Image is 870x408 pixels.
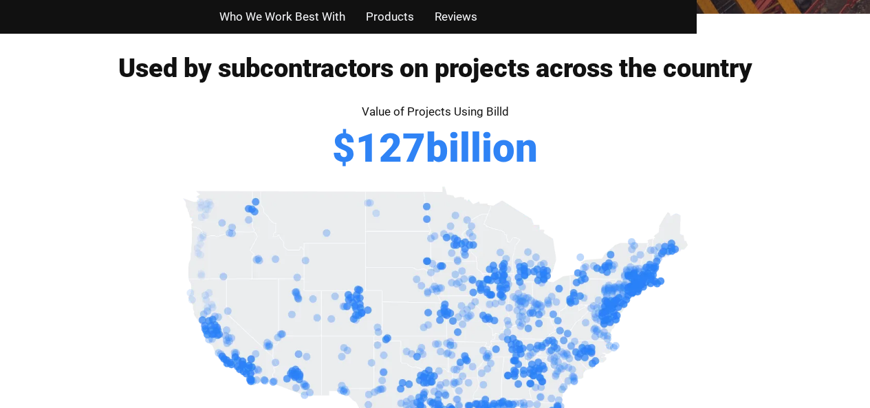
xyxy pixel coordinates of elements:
span: Value of Projects Using Billd [362,105,509,118]
h2: Used by subcontractors on projects across the country [23,55,848,81]
span: 127 [356,128,426,168]
span: $ [332,128,356,168]
a: Who We Work Best With [219,7,345,27]
a: Products [366,7,414,27]
a: Reviews [435,7,477,27]
span: billion [426,128,538,168]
